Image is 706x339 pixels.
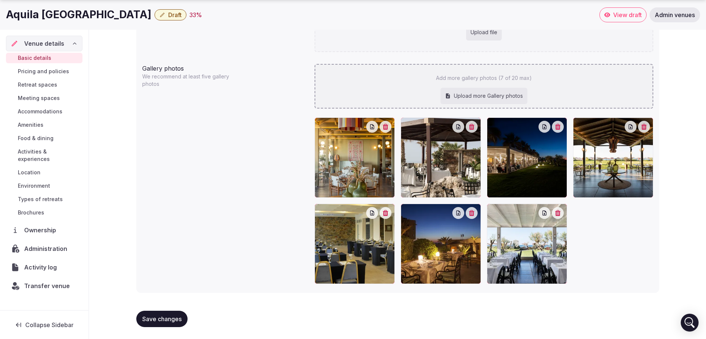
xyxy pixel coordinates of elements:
[6,259,82,275] a: Activity log
[18,121,43,129] span: Amenities
[18,68,69,75] span: Pricing and policies
[189,10,202,19] button: 33%
[436,74,532,82] p: Add more gallery photos (7 of 20 max)
[18,81,57,88] span: Retreat spaces
[18,54,51,62] span: Basic details
[681,314,699,332] div: Open Intercom Messenger
[18,94,60,102] span: Meeting spaces
[6,181,82,191] a: Environment
[440,88,527,104] div: Upload more Gallery photos
[650,7,700,22] a: Admin venues
[6,66,82,77] a: Pricing and policies
[168,11,182,19] span: Draft
[18,148,79,163] span: Activities & experiences
[6,53,82,63] a: Basic details
[6,207,82,218] a: Brochures
[315,117,395,198] div: 69_aquila_rithymna_beach_gallery_la_pergola_restaurant.jpg
[487,204,567,284] div: 84_aquila_rithymna_beach_gallery_rithymna_main_restaurant-1.jpg
[24,281,70,290] span: Transfer venue
[573,117,653,198] div: 19_aquila_rithymna_beach_gallery_la_pergola_restaurant-1.jpg
[142,61,309,73] div: Gallery photos
[6,7,152,22] h1: Aquila [GEOGRAPHIC_DATA]
[466,24,502,41] div: Upload file
[24,244,70,253] span: Administration
[401,204,481,284] div: 77_aquila_rithymna_beach_gallery_eleftherna_restaurant.jpg
[487,117,567,198] div: 22_aquila_rithymna_beach_gallery_rithymna_main_restaurant.jpg
[6,133,82,143] a: Food & dining
[401,117,481,198] div: 67_aquila_rithymna_beach_gallery_eleftherna_restaurant.jpg
[24,39,64,48] span: Venue details
[18,209,44,216] span: Brochures
[315,204,395,284] div: aquila_rithymna_beach_mettings_and_events_achileas_conference_hall_3-1.jpg
[189,10,202,19] div: 33 %
[6,146,82,164] a: Activities & experiences
[24,263,60,272] span: Activity log
[18,169,40,176] span: Location
[6,106,82,117] a: Accommodations
[6,194,82,204] a: Types of retreats
[655,11,695,19] span: Admin venues
[599,7,647,22] a: View draft
[136,311,188,327] button: Save changes
[613,11,642,19] span: View draft
[18,196,63,203] span: Types of retreats
[142,73,237,88] p: We recommend at least five gallery photos
[6,278,82,294] button: Transfer venue
[25,321,74,329] span: Collapse Sidebar
[6,317,82,333] button: Collapse Sidebar
[154,9,186,20] button: Draft
[24,226,59,235] span: Ownership
[6,241,82,256] a: Administration
[18,135,53,142] span: Food & dining
[6,167,82,178] a: Location
[6,120,82,130] a: Amenities
[18,182,50,190] span: Environment
[142,315,182,323] span: Save changes
[18,108,62,115] span: Accommodations
[6,93,82,103] a: Meeting spaces
[6,222,82,238] a: Ownership
[6,80,82,90] a: Retreat spaces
